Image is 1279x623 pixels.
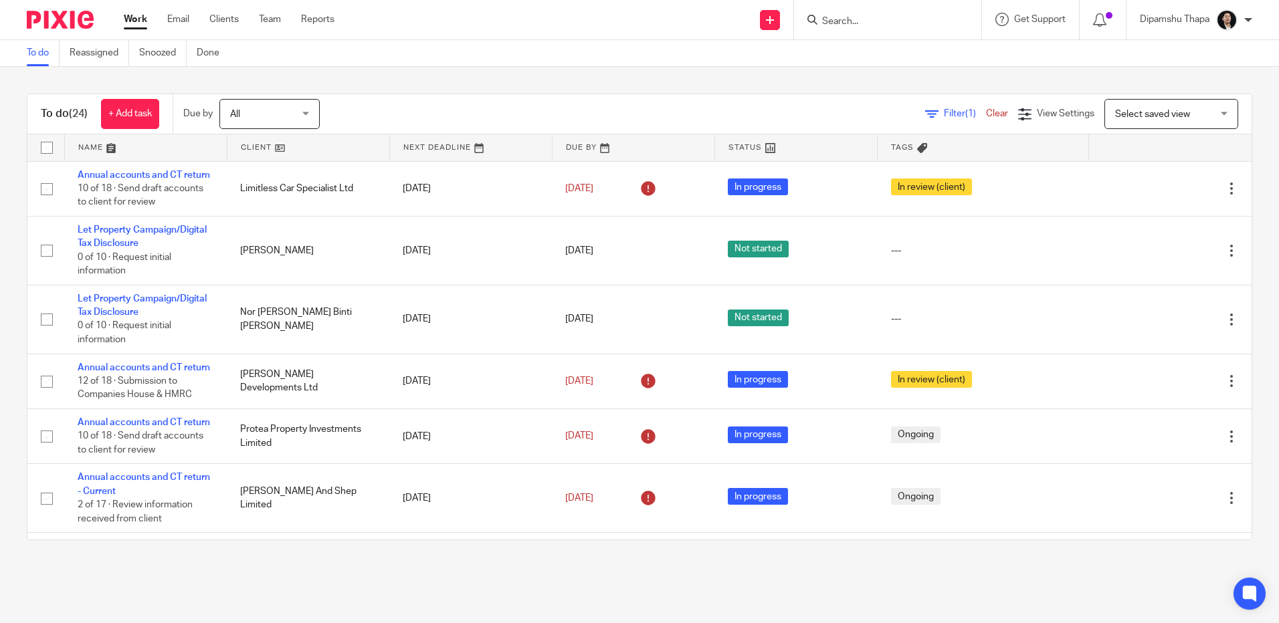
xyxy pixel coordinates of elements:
p: Dipamshu Thapa [1140,13,1209,26]
td: [DATE] [389,464,552,533]
div: --- [891,244,1076,257]
span: In progress [728,426,788,443]
span: Tags [891,144,914,151]
span: 10 of 18 · Send draft accounts to client for review [78,432,203,455]
td: [DATE] [389,354,552,408]
span: In review (client) [891,178,972,195]
td: Limitless Car Specialist Ltd [227,161,389,216]
td: [PERSON_NAME] And Shep Limited [227,464,389,533]
span: [DATE] [565,376,593,386]
a: Email [167,13,189,26]
td: [DATE] [389,409,552,464]
a: Work [124,13,147,26]
td: Summersalt Properties Limited [227,533,389,580]
a: Annual accounts and CT return [78,418,210,427]
span: Filter [944,109,986,118]
a: + Add task [101,99,159,129]
span: Select saved view [1115,110,1190,119]
span: [DATE] [565,315,593,324]
span: 2 of 17 · Review information received from client [78,500,193,523]
td: Protea Property Investments Limited [227,409,389,464]
td: [DATE] [389,216,552,285]
a: Annual accounts and CT return [78,170,210,180]
img: Dipamshu2.jpg [1216,9,1238,31]
span: Ongoing [891,488,941,505]
a: Done [197,40,229,66]
a: Clients [209,13,239,26]
span: 0 of 10 · Request initial information [78,253,171,276]
span: Not started [728,241,789,257]
span: In review (client) [891,371,972,388]
a: Let Property Campaign/Digital Tax Disclosure [78,294,207,317]
span: [DATE] [565,493,593,503]
td: [DATE] [389,161,552,216]
span: Get Support [1014,15,1066,24]
input: Search [821,16,941,28]
a: Reassigned [70,40,129,66]
td: [DATE] [389,285,552,354]
span: Ongoing [891,426,941,443]
span: Not started [728,309,789,326]
span: 0 of 10 · Request initial information [78,322,171,345]
a: Annual accounts and CT return [78,363,210,372]
a: Team [259,13,281,26]
span: [DATE] [565,432,593,441]
p: Due by [183,107,213,120]
span: 12 of 18 · Submission to Companies House & HMRC [78,376,192,400]
td: Nor [PERSON_NAME] Binti [PERSON_NAME] [227,285,389,354]
span: In progress [728,371,788,388]
span: [DATE] [565,246,593,255]
span: In progress [728,178,788,195]
a: Clear [986,109,1008,118]
h1: To do [41,107,88,121]
span: [DATE] [565,184,593,193]
td: [DATE] [389,533,552,580]
a: Annual accounts and CT return - Current [78,473,210,495]
span: (24) [69,108,88,119]
span: In progress [728,488,788,505]
span: (1) [965,109,976,118]
a: Snoozed [139,40,187,66]
a: Let Property Campaign/Digital Tax Disclosure [78,225,207,248]
span: View Settings [1037,109,1094,118]
span: 10 of 18 · Send draft accounts to client for review [78,184,203,207]
a: To do [27,40,60,66]
div: --- [891,312,1076,326]
td: [PERSON_NAME] [227,216,389,285]
a: Reports [301,13,334,26]
span: All [230,110,240,119]
td: [PERSON_NAME] Developments Ltd [227,354,389,408]
img: Pixie [27,11,94,29]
